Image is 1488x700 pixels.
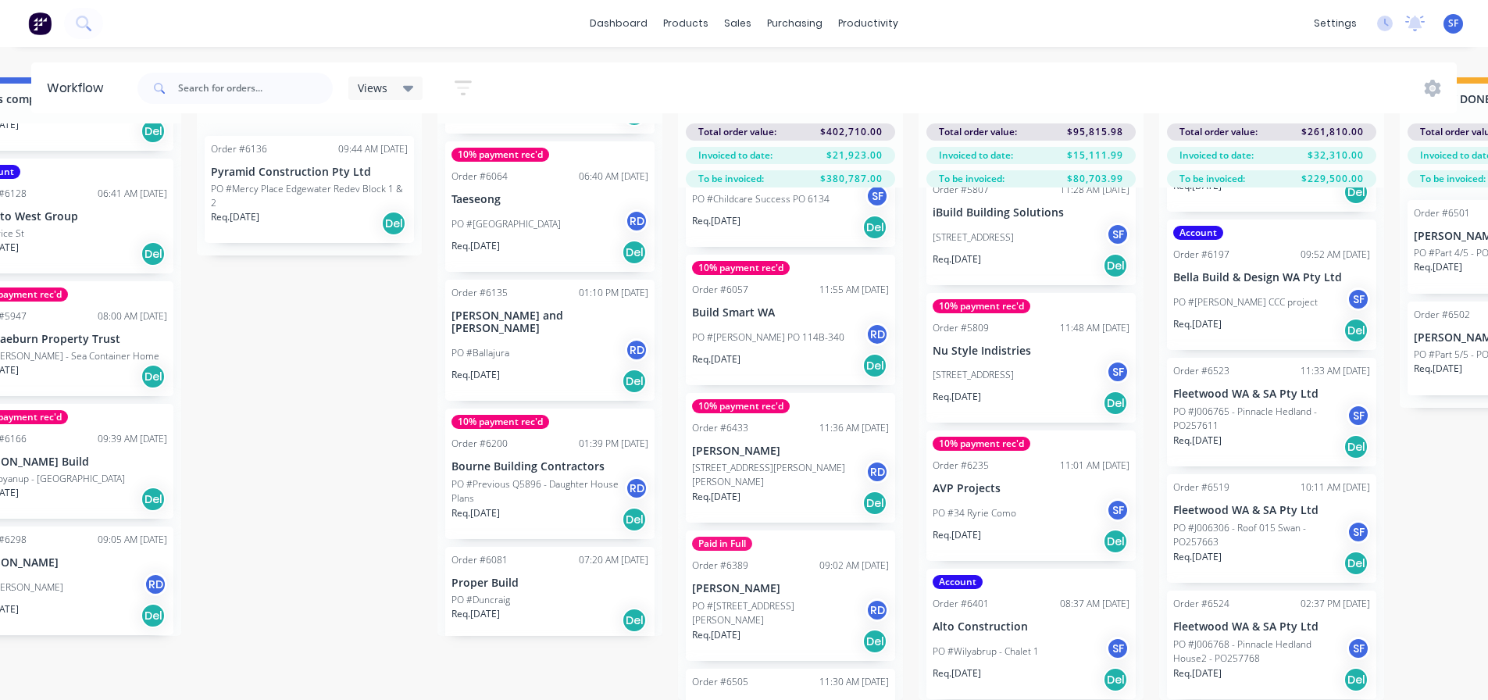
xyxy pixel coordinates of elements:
[933,299,1030,313] div: 10% payment rec'd
[865,184,889,208] div: SF
[1308,148,1364,162] span: $32,310.00
[692,582,889,595] p: [PERSON_NAME]
[865,323,889,346] div: RD
[933,252,981,266] p: Req. [DATE]
[451,553,508,567] div: Order #6081
[926,155,1136,285] div: Order #580711:28 AM [DATE]iBuild Building Solutions[STREET_ADDRESS]SFReq.[DATE]Del
[451,368,500,382] p: Req. [DATE]
[445,409,655,539] div: 10% payment rec'dOrder #620001:39 PM [DATE]Bourne Building ContractorsPO #Previous Q5896 - Daught...
[1347,520,1370,544] div: SF
[579,553,648,567] div: 07:20 AM [DATE]
[1103,391,1128,416] div: Del
[211,182,408,210] p: PO #Mercy Place Edgewater Redev Block 1 & 2
[141,603,166,628] div: Del
[759,12,830,35] div: purchasing
[939,172,1004,186] span: To be invoiced:
[1414,308,1470,322] div: Order #6502
[1173,248,1229,262] div: Order #6197
[1448,16,1458,30] span: SF
[1173,387,1370,401] p: Fleetwood WA & SA Pty Ltd
[1306,12,1365,35] div: settings
[692,461,865,489] p: [STREET_ADDRESS][PERSON_NAME][PERSON_NAME]
[211,142,267,156] div: Order #6136
[933,206,1129,220] p: iBuild Building Solutions
[862,629,887,654] div: Del
[1103,667,1128,692] div: Del
[692,352,740,366] p: Req. [DATE]
[933,506,1016,520] p: PO #34 Ryrie Como
[692,675,748,689] div: Order #6505
[692,628,740,642] p: Req. [DATE]
[933,482,1129,495] p: AVP Projects
[933,183,989,197] div: Order #5807
[451,170,508,184] div: Order #6064
[1067,172,1123,186] span: $80,703.99
[692,537,752,551] div: Paid in Full
[451,286,508,300] div: Order #6135
[381,211,406,236] div: Del
[692,399,790,413] div: 10% payment rec'd
[1067,125,1123,139] span: $95,815.98
[1343,667,1368,692] div: Del
[692,490,740,504] p: Req. [DATE]
[98,187,167,201] div: 06:41 AM [DATE]
[1179,125,1258,139] span: Total order value:
[1173,317,1222,331] p: Req. [DATE]
[692,599,865,627] p: PO #[STREET_ADDRESS][PERSON_NAME]
[1167,220,1376,350] div: AccountOrder #619709:52 AM [DATE]Bella Build & Design WA Pty LtdPO #[PERSON_NAME] CCC projectSFRe...
[933,528,981,542] p: Req. [DATE]
[1173,504,1370,517] p: Fleetwood WA & SA Pty Ltd
[1106,360,1129,384] div: SF
[98,309,167,323] div: 08:00 AM [DATE]
[141,241,166,266] div: Del
[692,330,844,345] p: PO #[PERSON_NAME] PO 114B-340
[1301,480,1370,495] div: 10:11 AM [DATE]
[1173,597,1229,611] div: Order #6524
[451,477,625,505] p: PO #Previous Q5896 - Daughter House Plans
[1103,529,1128,554] div: Del
[926,430,1136,561] div: 10% payment rec'dOrder #623511:01 AM [DATE]AVP ProjectsPO #34 Ryrie ComoSFReq.[DATE]Del
[622,240,647,265] div: Del
[1173,637,1347,666] p: PO #J006768 - Pinnacle Hedland House2 - PO257768
[686,393,895,523] div: 10% payment rec'dOrder #643311:36 AM [DATE][PERSON_NAME][STREET_ADDRESS][PERSON_NAME][PERSON_NAME...
[445,280,655,402] div: Order #613501:10 PM [DATE][PERSON_NAME] and [PERSON_NAME]PO #BallajuraRDReq.[DATE]Del
[1173,480,1229,495] div: Order #6519
[933,620,1129,634] p: Alto Construction
[1167,358,1376,466] div: Order #652311:33 AM [DATE]Fleetwood WA & SA Pty LtdPO #J006765 - Pinnacle Hedland - PO257611SFReq...
[933,666,981,680] p: Req. [DATE]
[451,193,648,206] p: Taeseong
[451,148,549,162] div: 10% payment rec'd
[1414,362,1462,376] p: Req. [DATE]
[819,421,889,435] div: 11:36 AM [DATE]
[582,12,655,35] a: dashboard
[1106,223,1129,246] div: SF
[98,432,167,446] div: 09:39 AM [DATE]
[1179,172,1245,186] span: To be invoiced:
[622,507,647,532] div: Del
[1173,521,1347,549] p: PO #J006306 - Roof 015 Swan - PO257663
[211,210,259,224] p: Req. [DATE]
[451,506,500,520] p: Req. [DATE]
[819,559,889,573] div: 09:02 AM [DATE]
[1173,434,1222,448] p: Req. [DATE]
[338,142,408,156] div: 09:44 AM [DATE]
[820,172,883,186] span: $380,787.00
[1414,260,1462,274] p: Req. [DATE]
[865,460,889,484] div: RD
[1060,459,1129,473] div: 11:01 AM [DATE]
[625,477,648,500] div: RD
[451,437,508,451] div: Order #6200
[1067,148,1123,162] span: $15,111.99
[830,12,906,35] div: productivity
[692,283,748,297] div: Order #6057
[933,321,989,335] div: Order #5809
[622,608,647,633] div: Del
[933,575,983,589] div: Account
[451,239,500,253] p: Req. [DATE]
[1343,551,1368,576] div: Del
[820,125,883,139] span: $402,710.00
[1301,597,1370,611] div: 02:37 PM [DATE]
[1173,666,1222,680] p: Req. [DATE]
[1173,364,1229,378] div: Order #6523
[1347,637,1370,660] div: SF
